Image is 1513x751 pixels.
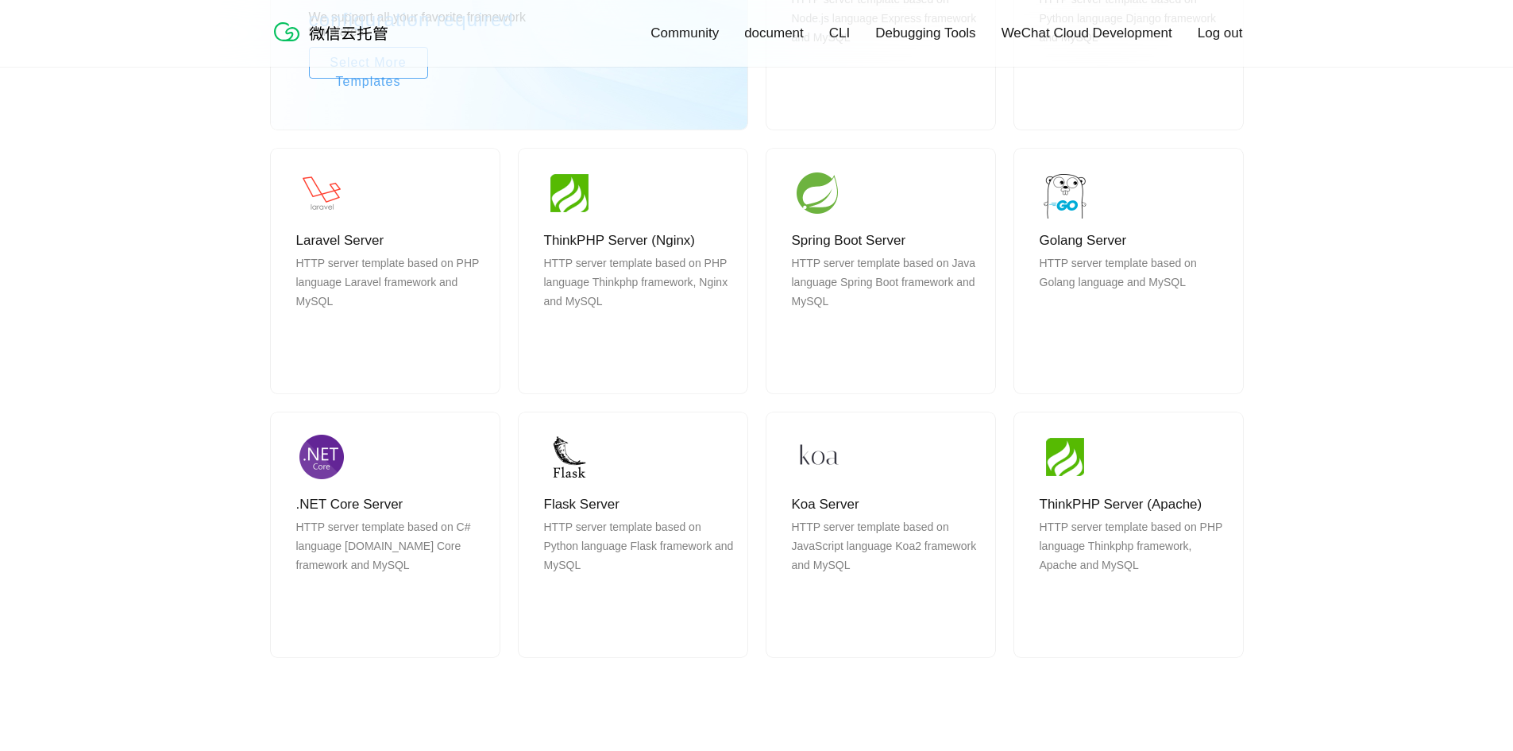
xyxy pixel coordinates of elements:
a: CLI [829,25,850,41]
font: HTTP server template based on C# language [DOMAIN_NAME] Core framework and MySQL [296,521,471,571]
font: ThinkPHP Server (Apache) [1040,497,1202,512]
font: HTTP server template based on PHP language Thinkphp framework, Nginx and MySQL [544,257,728,308]
font: HTTP server template based on JavaScript language Koa2 framework and MySQL [792,521,977,571]
font: HTTP server template based on Python language Flask framework and MySQL [544,521,734,571]
font: HTTP server template based on Golang language and MySQL [1040,257,1197,288]
font: HTTP server template based on PHP language Thinkphp framework, Apache and MySQL [1040,521,1223,571]
font: Spring Boot Server [792,233,906,248]
font: Log out [1198,25,1243,41]
a: WeChat Cloud Development [1002,25,1172,41]
font: Golang Server [1040,233,1127,248]
font: .NET Core Server [296,497,403,512]
font: Flask Server [544,497,619,512]
font: HTTP server template based on PHP language Laravel framework and MySQL [296,257,480,308]
a: Community [650,25,719,41]
font: Laravel Server [296,233,384,248]
a: WeChat Cloud Hosting [271,37,398,50]
font: HTTP server template based on Java language Spring Boot framework and MySQL [792,257,976,308]
img: WeChat Cloud Hosting [271,16,398,48]
font: Koa Server [792,497,859,512]
font: ThinkPHP Server (Nginx) [544,233,696,248]
a: Debugging Tools [875,25,975,41]
a: document [744,25,804,41]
